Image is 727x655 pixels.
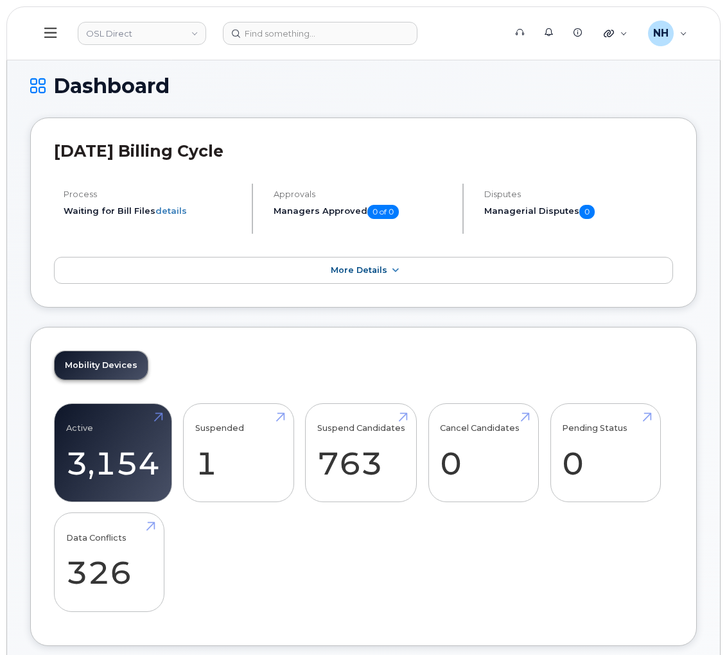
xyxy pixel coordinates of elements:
[66,520,153,605] a: Data Conflicts 326
[55,351,148,380] a: Mobility Devices
[195,410,282,495] a: Suspended 1
[274,189,451,199] h4: Approvals
[367,205,399,219] span: 0 of 0
[562,410,649,495] a: Pending Status 0
[30,74,697,97] h1: Dashboard
[155,205,187,216] a: details
[66,410,160,495] a: Active 3,154
[274,205,451,219] h5: Managers Approved
[579,205,595,219] span: 0
[440,410,527,495] a: Cancel Candidates 0
[484,205,674,219] h5: Managerial Disputes
[64,189,241,199] h4: Process
[64,205,241,217] li: Waiting for Bill Files
[317,410,405,495] a: Suspend Candidates 763
[331,265,387,275] span: More Details
[54,141,673,161] h2: [DATE] Billing Cycle
[484,189,674,199] h4: Disputes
